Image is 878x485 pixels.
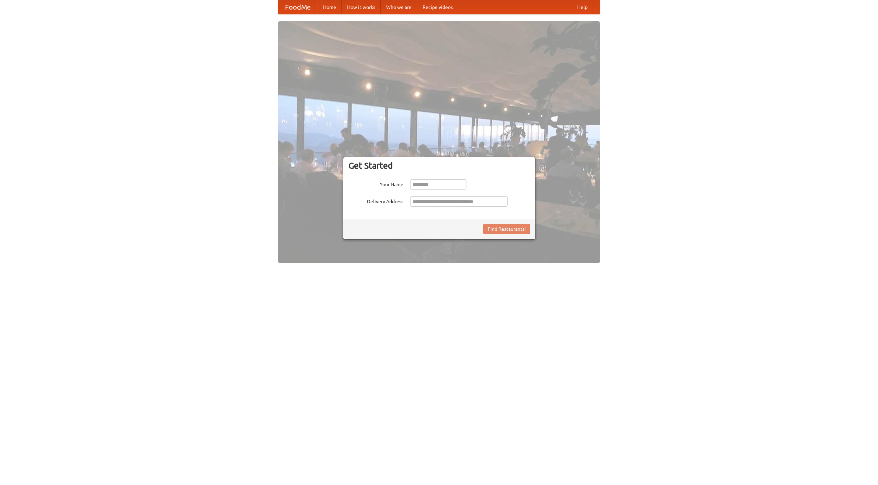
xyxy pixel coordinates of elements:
a: Help [572,0,593,14]
a: How it works [342,0,381,14]
a: Home [318,0,342,14]
label: Your Name [348,179,403,188]
a: Recipe videos [417,0,458,14]
a: FoodMe [278,0,318,14]
h3: Get Started [348,160,530,171]
label: Delivery Address [348,196,403,205]
a: Who we are [381,0,417,14]
button: Find Restaurants! [483,224,530,234]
